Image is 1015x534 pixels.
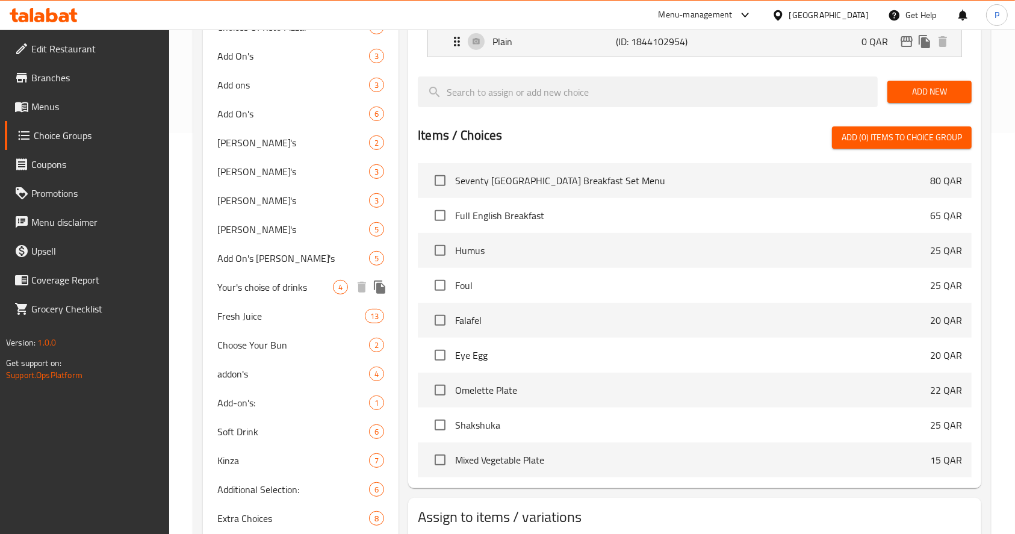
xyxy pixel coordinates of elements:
[995,8,999,22] span: P
[370,455,383,467] span: 7
[5,208,170,237] a: Menu disclaimer
[369,338,384,352] div: Choices
[930,348,962,362] p: 20 QAR
[455,453,930,467] span: Mixed Vegetable Plate
[455,278,930,293] span: Foul
[5,179,170,208] a: Promotions
[427,168,453,193] span: Select choice
[455,173,930,188] span: Seventy [GEOGRAPHIC_DATA] Breakfast Set Menu
[370,79,383,91] span: 3
[217,78,369,92] span: Add ons
[217,396,369,410] span: Add-on's:
[6,335,36,350] span: Version:
[930,383,962,397] p: 22 QAR
[203,157,399,186] div: [PERSON_NAME]'s3
[217,453,369,468] span: Kinza
[427,273,453,298] span: Select choice
[659,8,733,22] div: Menu-management
[861,34,898,49] p: 0 QAR
[333,280,348,294] div: Choices
[369,424,384,439] div: Choices
[217,424,369,439] span: Soft Drink
[370,484,383,495] span: 6
[203,273,399,302] div: Your's choise of drinks4deleteduplicate
[934,33,952,51] button: delete
[5,150,170,179] a: Coupons
[31,302,160,316] span: Grocery Checklist
[369,78,384,92] div: Choices
[203,359,399,388] div: addon's4
[203,504,399,533] div: Extra Choices8
[203,388,399,417] div: Add-on's:1
[31,186,160,200] span: Promotions
[369,482,384,497] div: Choices
[34,128,160,143] span: Choice Groups
[370,368,383,380] span: 4
[217,49,369,63] span: Add On's
[427,343,453,368] span: Select choice
[842,130,962,145] span: Add (0) items to choice group
[616,34,698,49] p: (ID: 1844102954)
[789,8,869,22] div: [GEOGRAPHIC_DATA]
[203,446,399,475] div: Kinza7
[217,222,369,237] span: [PERSON_NAME]'s
[217,251,369,265] span: Add On's [PERSON_NAME]'s
[370,51,383,62] span: 3
[365,309,384,323] div: Choices
[898,33,916,51] button: edit
[492,34,616,49] p: Plain
[369,251,384,265] div: Choices
[418,21,972,62] li: Expand
[217,280,333,294] span: Your's choise of drinks
[427,412,453,438] span: Select choice
[370,513,383,524] span: 8
[203,42,399,70] div: Add On's3
[31,215,160,229] span: Menu disclaimer
[897,84,962,99] span: Add New
[455,348,930,362] span: Eye Egg
[217,482,369,497] span: Additional Selection:
[369,107,384,121] div: Choices
[369,396,384,410] div: Choices
[203,128,399,157] div: [PERSON_NAME]'s2
[37,335,56,350] span: 1.0.0
[217,107,369,121] span: Add On's
[418,76,878,107] input: search
[832,126,972,149] button: Add (0) items to choice group
[369,193,384,208] div: Choices
[418,126,502,144] h2: Items / Choices
[455,383,930,397] span: Omelette Plate
[427,377,453,403] span: Select choice
[353,278,371,296] button: delete
[203,70,399,99] div: Add ons3
[455,243,930,258] span: Humus
[5,34,170,63] a: Edit Restaurant
[217,309,365,323] span: Fresh Juice
[916,33,934,51] button: duplicate
[369,367,384,381] div: Choices
[203,475,399,504] div: Additional Selection:6
[203,186,399,215] div: [PERSON_NAME]'s3
[930,313,962,328] p: 20 QAR
[31,273,160,287] span: Coverage Report
[370,224,383,235] span: 5
[6,355,61,371] span: Get support on:
[203,331,399,359] div: Choose Your Bun2
[370,137,383,149] span: 2
[5,237,170,265] a: Upsell
[427,308,453,333] span: Select choice
[203,417,399,446] div: Soft Drink6
[31,42,160,56] span: Edit Restaurant
[5,92,170,121] a: Menus
[217,164,369,179] span: [PERSON_NAME]'s
[203,99,399,128] div: Add On's6
[930,453,962,467] p: 15 QAR
[930,173,962,188] p: 80 QAR
[334,282,347,293] span: 4
[369,511,384,526] div: Choices
[203,215,399,244] div: [PERSON_NAME]'s5
[455,418,930,432] span: Shakshuka
[455,208,930,223] span: Full English Breakfast
[418,508,972,527] h2: Assign to items / variations
[31,70,160,85] span: Branches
